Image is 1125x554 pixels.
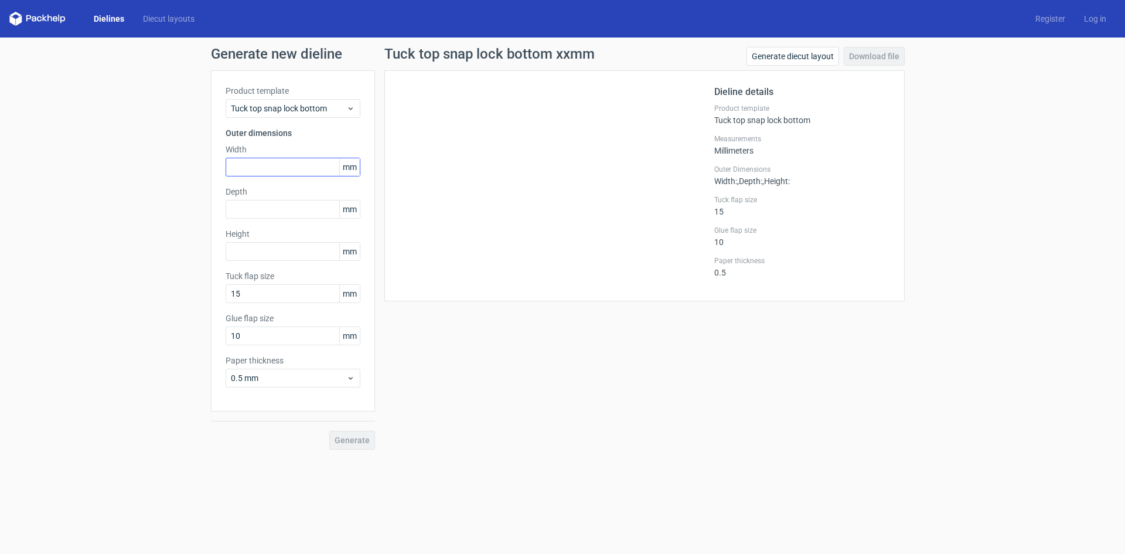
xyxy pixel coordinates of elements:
[737,176,762,186] span: , Depth :
[339,327,360,345] span: mm
[226,228,360,240] label: Height
[714,226,890,247] div: 10
[134,13,204,25] a: Diecut layouts
[714,104,890,113] label: Product template
[226,144,360,155] label: Width
[231,103,346,114] span: Tuck top snap lock bottom
[231,372,346,384] span: 0.5 mm
[714,256,890,266] label: Paper thickness
[714,195,890,216] div: 15
[84,13,134,25] a: Dielines
[339,200,360,218] span: mm
[226,186,360,198] label: Depth
[1075,13,1116,25] a: Log in
[1026,13,1075,25] a: Register
[714,85,890,99] h2: Dieline details
[226,355,360,366] label: Paper thickness
[714,104,890,125] div: Tuck top snap lock bottom
[714,195,890,205] label: Tuck flap size
[714,134,890,144] label: Measurements
[339,158,360,176] span: mm
[714,165,890,174] label: Outer Dimensions
[211,47,914,61] h1: Generate new dieline
[762,176,790,186] span: , Height :
[339,243,360,260] span: mm
[339,285,360,303] span: mm
[714,134,890,155] div: Millimeters
[746,47,839,66] a: Generate diecut layout
[384,47,595,61] h1: Tuck top snap lock bottom xxmm
[226,85,360,97] label: Product template
[226,270,360,282] label: Tuck flap size
[714,256,890,277] div: 0.5
[714,226,890,235] label: Glue flap size
[714,176,737,186] span: Width :
[226,312,360,324] label: Glue flap size
[226,127,360,139] h3: Outer dimensions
